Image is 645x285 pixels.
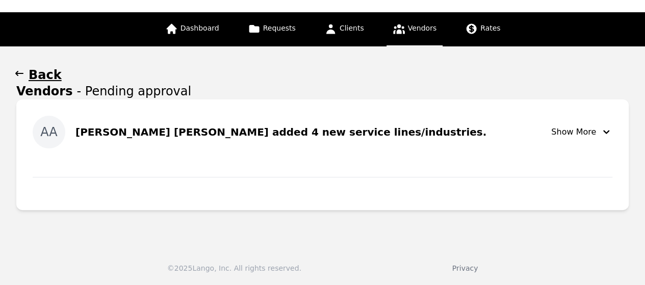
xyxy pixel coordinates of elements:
span: Vendors [408,24,436,32]
a: Vendors [386,12,443,46]
a: Clients [318,12,370,46]
span: Requests [263,24,296,32]
span: AA [40,124,58,140]
span: - Pending approval [76,83,191,99]
a: Requests [242,12,302,46]
button: Show More [551,116,612,148]
span: Rates [480,24,500,32]
a: Dashboard [159,12,225,46]
button: Back [16,67,629,83]
a: Privacy [452,264,478,272]
h1: Back [29,67,62,83]
div: © 2025 Lango, Inc. All rights reserved. [167,263,301,273]
h1: Vendors [16,83,72,99]
span: Dashboard [180,24,219,32]
div: [PERSON_NAME] [PERSON_NAME] added 4 new service lines/industries. [75,125,486,139]
a: Rates [459,12,506,46]
div: Show More [551,126,612,138]
span: Clients [340,24,364,32]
